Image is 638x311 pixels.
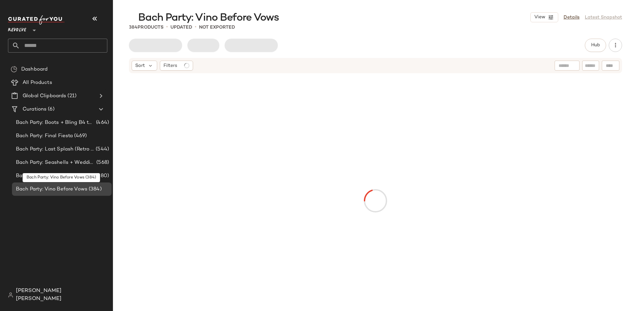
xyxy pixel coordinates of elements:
span: Global Clipboards [23,92,66,100]
span: Bach Party: Till Death Do Us Party [16,172,94,180]
span: View [534,15,545,20]
span: Bach Party: Vino Before Vows [138,11,279,25]
a: Details [564,14,580,21]
span: Dashboard [21,66,48,73]
img: cfy_white_logo.C9jOOHJF.svg [8,15,64,25]
span: (384) [87,185,102,193]
span: Bach Party: Boots + Bling B4 the Ring [16,119,95,127]
span: (380) [94,172,109,180]
span: [PERSON_NAME] [PERSON_NAME] [16,287,107,303]
span: Hub [591,43,600,48]
span: Bach Party: Vino Before Vows [16,185,87,193]
img: svg%3e [8,292,13,298]
span: (469) [73,132,87,140]
span: • [166,23,168,31]
button: View [530,12,558,22]
span: Filters [163,62,177,69]
span: Bach Party: Seashells + Wedding Bells [16,159,95,166]
span: Sort [135,62,145,69]
span: (21) [66,92,76,100]
p: updated [170,24,192,31]
span: (6) [47,106,54,113]
span: Curations [23,106,47,113]
span: All Products [23,79,52,87]
span: (544) [94,146,109,153]
span: 384 [129,25,138,30]
span: Bach Party: Last Splash (Retro [GEOGRAPHIC_DATA]) [16,146,94,153]
div: Products [129,24,163,31]
span: (464) [95,119,109,127]
span: Bach Party: Final Fiesta [16,132,73,140]
button: Hub [585,39,606,52]
span: • [195,23,196,31]
img: svg%3e [11,66,17,73]
p: Not Exported [199,24,235,31]
span: Revolve [8,23,26,35]
span: (568) [95,159,109,166]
